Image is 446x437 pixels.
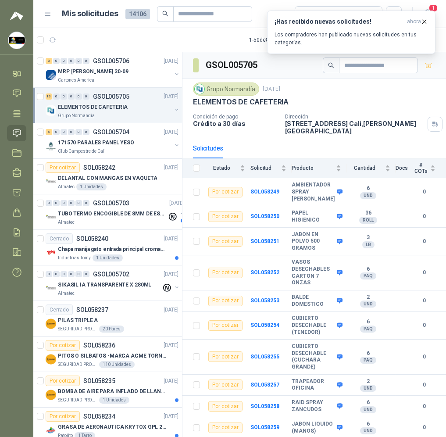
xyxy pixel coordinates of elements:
[53,129,60,135] div: 0
[292,421,335,434] b: JABON LIQUIDO (MANOS)
[164,412,178,421] p: [DATE]
[46,56,180,84] a: 3 0 0 0 0 0 GSOL005706[DATE] Company LogoMRP [PERSON_NAME] 30-09Cartones America
[46,247,56,258] img: Company Logo
[46,91,180,119] a: 13 0 0 0 0 0 GSOL005705[DATE] Company LogoELEMENTOS DE CAFETERIAGrupo Normandía
[164,341,178,350] p: [DATE]
[208,423,243,433] div: Por cotizar
[292,399,335,413] b: RAID SPRAY ZANCUDOS
[46,376,80,386] div: Por cotizar
[58,174,157,183] p: DELANTAL CON MANGAS EN VAQUETA
[46,70,56,80] img: Company Logo
[292,378,335,392] b: TRAPEADOR OFICINA
[164,93,178,101] p: [DATE]
[346,350,390,357] b: 6
[413,188,435,196] b: 0
[193,82,259,96] div: Grupo Normandía
[53,271,60,277] div: 0
[58,219,75,226] p: Almatec
[285,114,424,120] p: Dirección
[46,58,52,64] div: 3
[83,413,115,419] p: SOL058234
[33,230,182,265] a: CerradoSOL058240[DATE] Company LogoChapa manija gato entrada principal cromado mate llave de segu...
[125,9,150,19] span: 14106
[58,210,167,218] p: TUBO TERMO ENCOGIBLE DE 8MM DE ESPESOR X 5CMS
[75,58,82,64] div: 0
[53,200,60,206] div: 0
[413,237,435,246] b: 0
[292,165,334,171] span: Producto
[413,402,435,411] b: 0
[58,68,128,76] p: MRP [PERSON_NAME] 30-09
[292,231,335,252] b: JABON EN POLVO 500 GRAMOS
[93,271,129,277] p: GSOL005702
[53,93,60,100] div: 0
[249,33,306,47] div: 1 - 50 de 8211
[285,120,424,135] p: [STREET_ADDRESS] Cali , [PERSON_NAME][GEOGRAPHIC_DATA]
[61,93,67,100] div: 0
[328,62,334,68] span: search
[360,272,376,279] div: PAQ
[250,322,279,328] b: SOL058254
[346,378,390,385] b: 2
[360,192,376,199] div: UND
[46,283,56,294] img: Company Logo
[58,281,151,289] p: SIKASIL IA TRANSPARENTE X 280ML
[46,93,52,100] div: 13
[208,351,243,362] div: Por cotizar
[205,158,250,178] th: Estado
[300,9,319,19] div: Todas
[250,158,291,178] th: Solicitud
[46,233,73,244] div: Cerrado
[360,385,376,392] div: UND
[250,213,279,219] b: SOL058250
[346,185,390,192] b: 6
[53,58,60,64] div: 0
[33,372,182,408] a: Por cotizarSOL058235[DATE] Company LogoBOMBA DE AIRE PARA INFLADO DE LLANTAS DE BICICLETASEGURIDA...
[164,270,178,279] p: [DATE]
[193,97,289,107] p: ELEMENTOS DE CAFETERIA
[68,129,75,135] div: 0
[359,217,377,224] div: ROLL
[58,112,95,119] p: Grupo Normandía
[292,158,346,178] th: Producto
[46,127,180,155] a: 5 0 0 0 0 0 GSOL005704[DATE] Company Logo171570 PARALES PANEL YESOClub Campestre de Cali
[76,236,108,242] p: SOL058240
[206,58,259,72] h3: GSOL005705
[346,158,396,178] th: Cantidad
[267,11,435,54] button: ¡Has recibido nuevas solicitudes!ahora Los compradores han publicado nuevas solicitudes en tus ca...
[83,58,89,64] div: 0
[164,57,178,65] p: [DATE]
[162,11,168,17] span: search
[68,271,75,277] div: 0
[83,129,89,135] div: 0
[58,245,167,254] p: Chapa manija gato entrada principal cromado mate llave de seguridad
[208,236,243,247] div: Por cotizar
[93,200,129,206] p: GSOL005703
[46,411,80,422] div: Por cotizar
[250,382,279,388] a: SOL058257
[250,238,279,244] a: SOL058251
[46,319,56,329] img: Company Logo
[360,301,376,308] div: UND
[33,159,182,194] a: Por cotizarSOL058242[DATE] Company LogoDELANTAL CON MANGAS EN VAQUETAAlmatec1 Unidades
[250,269,279,276] a: SOL058252
[346,294,390,301] b: 2
[250,297,279,304] b: SOL058253
[208,187,243,197] div: Por cotizar
[250,165,279,171] span: Solicitud
[46,269,180,297] a: 0 0 0 0 0 0 GSOL005702[DATE] Company LogoSIKASIL IA TRANSPARENTE X 280MLAlmatec
[407,18,421,25] span: ahora
[205,165,238,171] span: Estado
[193,143,223,153] div: Solicitudes
[164,164,178,172] p: [DATE]
[346,234,390,241] b: 3
[346,165,383,171] span: Cantidad
[169,199,184,208] p: [DATE]
[99,361,135,368] div: 110 Unidades
[208,296,243,306] div: Por cotizar
[164,128,178,136] p: [DATE]
[164,377,178,385] p: [DATE]
[93,93,129,100] p: GSOL005705
[360,427,376,434] div: UND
